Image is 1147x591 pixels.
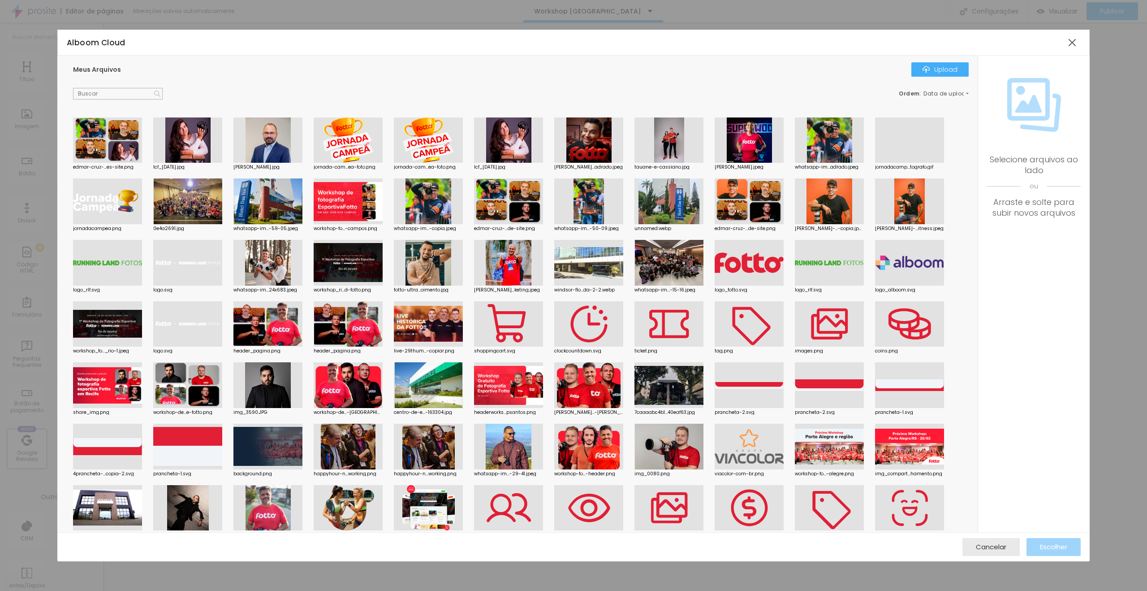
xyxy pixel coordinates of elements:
[233,472,302,476] div: background.png
[962,538,1020,556] button: Cancelar
[314,288,383,292] div: workshop_ri...d-fotto.png
[554,165,623,169] div: [PERSON_NAME]...adrado.jpeg
[634,349,703,353] div: ticket.png
[795,288,864,292] div: logo_rlf.svg
[474,472,543,476] div: whatsapp-im...-29-41.jpeg
[153,288,222,292] div: logo.svg
[715,226,784,231] div: edmar-cruz-...de-site.png
[715,472,784,476] div: viacolor-com-br.png
[875,472,944,476] div: img_compart...hamento.png
[394,288,463,292] div: fotto-ultra...oimento.jpg
[394,165,463,169] div: jornada-cam...ea-foto.png
[875,349,944,353] div: coins.png
[73,410,142,415] div: share_img.png
[233,288,302,292] div: whatsapp-im...24x683.jpeg
[554,472,623,476] div: workshop-fo...-header.png
[153,410,222,415] div: workshop-de...e-fotto.png
[976,543,1006,551] span: Cancelar
[474,349,543,353] div: shoppingcart.svg
[154,91,160,97] img: Icone
[314,226,383,231] div: workshop-fo...-campos.png
[73,88,163,100] input: Buscar
[67,37,125,48] span: Alboom Cloud
[899,91,969,96] div: :
[987,154,1081,218] div: Selecione arquivos ao lado Arraste e solte para subir novos arquivos
[153,226,222,231] div: 0e4a2691.jpg
[314,349,383,353] div: header_pagina.png
[634,410,703,415] div: 7caaaabc4b1...40eaf63.jpg
[715,288,784,292] div: logo_fotto.svg
[923,91,970,96] span: Data de upload
[314,472,383,476] div: happyhour-n...working.png
[795,165,864,169] div: whatsapp-im...adrado.jpeg
[73,472,142,476] div: 4prancheta-...copia-2.svg
[634,165,703,169] div: tauane-e-cassiano.jpg
[474,410,543,415] div: headerworks...psantos.png
[1040,543,1067,551] span: Escolher
[795,349,864,353] div: images.png
[899,90,920,97] span: Ordem
[634,288,703,292] div: whatsapp-im...-15-16.jpeg
[923,66,930,73] img: Icone
[715,165,784,169] div: [PERSON_NAME].jpeg
[911,62,969,77] button: IconeUpload
[394,349,463,353] div: live-29thum...-copiar.png
[233,410,302,415] div: img_3590.JPG
[875,410,944,415] div: prancheta-1.svg
[554,288,623,292] div: windsor-flo...da-2-2.webp
[233,349,302,353] div: header_pagina.png
[73,288,142,292] div: logo_rlf.svg
[1007,78,1061,132] img: Icone
[634,472,703,476] div: img_0080.png
[314,165,383,169] div: jornada-cam...ea-foto.png
[987,176,1081,197] span: ou
[554,410,623,415] div: [PERSON_NAME]...-[PERSON_NAME].png
[715,410,784,415] div: prancheta-2.svg
[554,226,623,231] div: whatsapp-im...-50-09.jpeg
[715,349,784,353] div: tag.png
[875,165,944,169] div: jornadacamp...tografo.gif
[474,165,543,169] div: lcf_[DATE].jpg
[795,472,864,476] div: workshop-fo...-alegre.png
[875,226,944,231] div: [PERSON_NAME]-...itness.jpeg
[474,226,543,231] div: edmar-cruz-...de-site.png
[554,349,623,353] div: clockcountdown.svg
[73,349,142,353] div: workshop_fo..._rio-1.jpeg
[1026,538,1081,556] button: Escolher
[394,226,463,231] div: whatsapp-im...-copia.jpeg
[73,226,142,231] div: jornadacampea.png
[923,66,957,73] div: Upload
[73,165,142,169] div: edmar-cruz-...es-site.png
[153,165,222,169] div: lcf_[DATE].jpg
[153,472,222,476] div: prancheta-1.svg
[233,165,302,169] div: [PERSON_NAME].jpg
[795,226,864,231] div: [PERSON_NAME]-...-copia.jpeg
[314,410,383,415] div: workshop-de...-[GEOGRAPHIC_DATA]png
[474,288,543,292] div: [PERSON_NAME]...keting.jpeg
[875,288,944,292] div: logo_alboom.svg
[153,349,222,353] div: logo.svg
[795,410,864,415] div: prancheta-2.svg
[394,472,463,476] div: happyhour-n...working.png
[233,226,302,231] div: whatsapp-im...-59-05.jpeg
[634,226,703,231] div: unnamed.webp
[394,410,463,415] div: centro-de-e...-163304.jpg
[73,65,121,74] span: Meus Arquivos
